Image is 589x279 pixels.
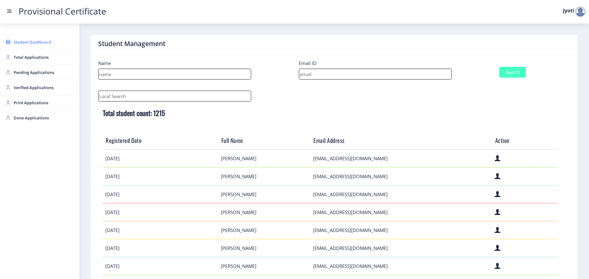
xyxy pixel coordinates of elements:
[492,132,558,149] th: Action
[563,8,574,13] label: Jyoti
[311,221,492,239] td: [EMAIL_ADDRESS][DOMAIN_NAME]
[218,149,311,167] td: [PERSON_NAME]
[103,167,218,185] td: [DATE]
[14,114,74,122] span: Done Applications
[218,257,311,275] td: [PERSON_NAME]
[103,257,218,275] td: [DATE]
[218,239,311,257] td: [PERSON_NAME]
[98,40,165,47] label: Student Management
[218,167,311,185] td: [PERSON_NAME]
[14,38,74,46] span: Student Dashboard
[311,149,492,167] td: [EMAIL_ADDRESS][DOMAIN_NAME]
[311,185,492,203] td: [EMAIL_ADDRESS][DOMAIN_NAME]
[218,203,311,221] td: [PERSON_NAME]
[98,91,251,101] input: Local Search
[103,108,165,118] b: Total student count: 1215
[311,257,492,275] td: [EMAIL_ADDRESS][DOMAIN_NAME]
[103,149,218,167] td: [DATE]
[218,132,311,149] th: Full Name
[499,67,526,78] button: Search
[311,239,492,257] td: [EMAIL_ADDRESS][DOMAIN_NAME]
[98,69,251,79] input: name
[218,221,311,239] td: [PERSON_NAME]
[218,185,311,203] td: [PERSON_NAME]
[103,221,218,239] td: [DATE]
[311,132,492,149] th: Email Address
[299,60,316,66] label: Email ID
[103,203,218,221] td: [DATE]
[311,203,492,221] td: [EMAIL_ADDRESS][DOMAIN_NAME]
[12,8,112,15] a: Provisional Certificate
[103,185,218,203] td: [DATE]
[299,69,452,79] input: email
[103,132,218,149] th: Registered Date
[98,60,111,66] label: Name
[311,167,492,185] td: [EMAIL_ADDRESS][DOMAIN_NAME]
[14,99,74,106] span: Print Applications
[103,239,218,257] td: [DATE]
[14,69,74,76] span: Pending Applications
[14,84,74,91] span: Verified Applications
[14,54,74,61] span: Total Applications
